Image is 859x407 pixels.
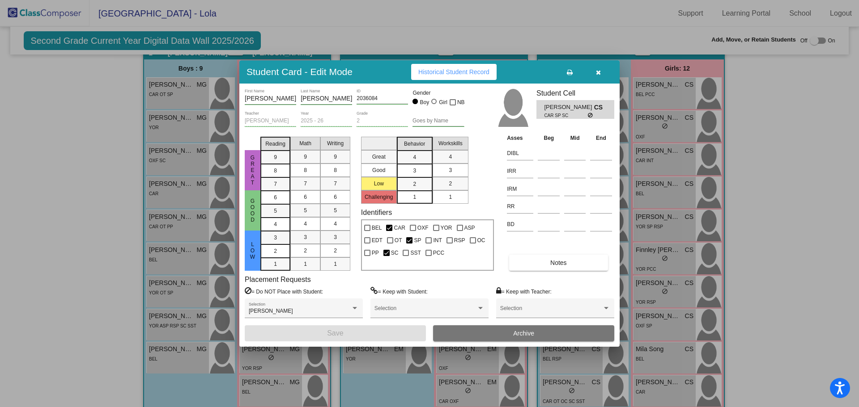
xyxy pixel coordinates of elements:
[334,166,337,174] span: 8
[334,260,337,268] span: 1
[304,247,307,255] span: 2
[449,166,452,174] span: 3
[372,222,382,233] span: BEL
[477,235,485,246] span: OC
[334,206,337,214] span: 5
[249,198,257,223] span: Good
[249,308,293,314] span: [PERSON_NAME]
[274,247,277,255] span: 2
[418,68,489,76] span: Historical Student Record
[304,233,307,241] span: 3
[327,329,343,337] span: Save
[594,103,607,112] span: CS
[394,222,405,233] span: CAR
[449,193,452,201] span: 1
[420,98,429,106] div: Boy
[245,118,296,124] input: teacher
[304,220,307,228] span: 4
[496,287,552,296] label: = Keep with Teacher:
[304,180,307,188] span: 7
[411,64,497,80] button: Historical Student Record
[334,153,337,161] span: 9
[449,153,452,161] span: 4
[507,164,533,178] input: assessment
[274,260,277,268] span: 1
[249,155,257,186] span: Great
[404,140,425,148] span: Behavior
[562,133,588,143] th: Mid
[507,147,533,160] input: assessment
[274,153,277,161] span: 9
[413,167,416,175] span: 3
[245,287,323,296] label: = Do NOT Place with Student:
[334,180,337,188] span: 7
[304,153,307,161] span: 9
[395,235,402,246] span: OT
[361,208,392,217] label: Identifiers
[413,193,416,201] span: 1
[505,133,536,143] th: Asses
[334,233,337,241] span: 3
[357,96,408,102] input: Enter ID
[464,222,475,233] span: ASP
[391,248,399,258] span: SC
[536,133,562,143] th: Beg
[304,260,307,268] span: 1
[414,235,421,246] span: SP
[304,166,307,174] span: 8
[274,220,277,228] span: 4
[454,235,465,246] span: RSP
[441,222,452,233] span: YOR
[304,193,307,201] span: 6
[544,103,594,112] span: [PERSON_NAME]
[438,98,447,106] div: Girl
[274,207,277,215] span: 5
[372,235,383,246] span: EDT
[370,287,428,296] label: = Keep with Student:
[245,275,311,284] label: Placement Requests
[513,330,534,337] span: Archive
[413,180,416,188] span: 2
[457,97,465,108] span: NB
[449,180,452,188] span: 2
[357,118,408,124] input: grade
[274,234,277,242] span: 3
[249,241,257,260] span: Low
[372,248,379,258] span: PP
[334,247,337,255] span: 2
[274,193,277,201] span: 6
[412,118,464,124] input: goes by name
[334,193,337,201] span: 6
[410,248,421,258] span: SST
[536,89,614,97] h3: Student Cell
[433,235,442,246] span: INT
[544,112,587,119] span: CAR SP SC
[550,259,567,266] span: Notes
[507,182,533,196] input: assessment
[438,139,463,147] span: Workskills
[412,89,464,97] mat-label: Gender
[433,248,444,258] span: PCC
[507,218,533,231] input: assessment
[304,206,307,214] span: 5
[327,139,344,147] span: Writing
[413,153,416,161] span: 4
[274,180,277,188] span: 7
[334,220,337,228] span: 4
[588,133,614,143] th: End
[301,118,352,124] input: year
[509,255,608,271] button: Notes
[433,325,614,341] button: Archive
[417,222,429,233] span: OXF
[265,140,285,148] span: Reading
[245,325,426,341] button: Save
[274,167,277,175] span: 8
[247,66,353,77] h3: Student Card - Edit Mode
[507,200,533,213] input: assessment
[299,139,311,147] span: Math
